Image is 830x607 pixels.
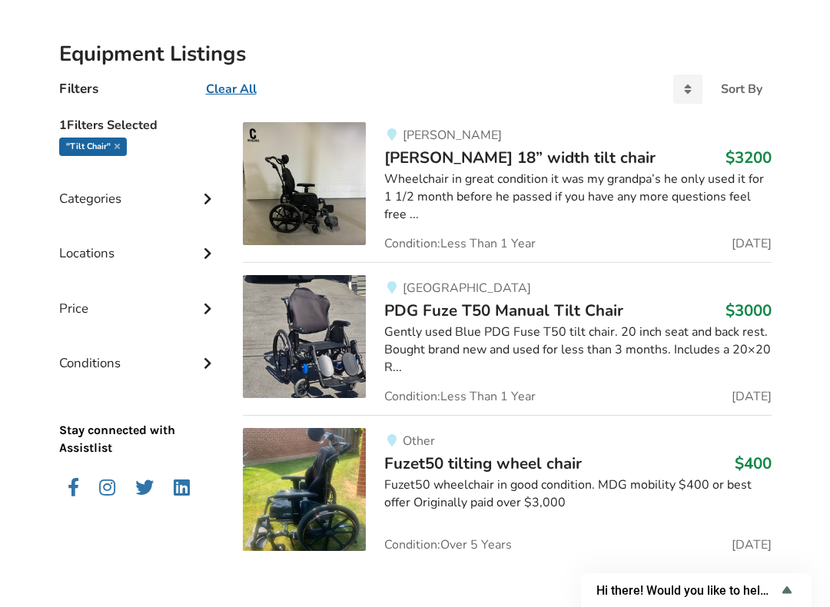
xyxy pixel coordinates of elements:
[596,581,796,599] button: Show survey - Hi there! Would you like to help us improve AssistList?
[725,300,772,320] h3: $3000
[596,583,778,598] span: Hi there! Would you like to help us improve AssistList?
[59,324,219,379] div: Conditions
[243,275,366,398] img: mobility-pdg fuze t50 manual tilt chair
[732,539,772,551] span: [DATE]
[721,83,762,95] div: Sort By
[59,138,127,156] div: "Tilt chair"
[59,41,772,68] h2: Equipment Listings
[59,160,219,214] div: Categories
[384,390,536,403] span: Condition: Less Than 1 Year
[403,280,531,297] span: [GEOGRAPHIC_DATA]
[384,171,771,224] div: Wheelchair in great condition it was my grandpa’s he only used it for 1 1/2 month before he passe...
[243,122,771,262] a: mobility-stella gl 18” width tilt chair [PERSON_NAME][PERSON_NAME] 18” width tilt chair$3200Wheel...
[59,80,98,98] h4: Filters
[243,415,771,551] a: mobility-fuzet50 tilting wheel chair OtherFuzet50 tilting wheel chair$400Fuzet50 wheelchair in go...
[59,379,219,457] p: Stay connected with Assistlist
[732,390,772,403] span: [DATE]
[243,122,366,245] img: mobility-stella gl 18” width tilt chair
[384,539,512,551] span: Condition: Over 5 Years
[59,214,219,269] div: Locations
[735,453,772,473] h3: $400
[725,148,772,168] h3: $3200
[243,262,771,415] a: mobility-pdg fuze t50 manual tilt chair[GEOGRAPHIC_DATA]PDG Fuze T50 Manual Tilt Chair$3000Gently...
[59,270,219,324] div: Price
[384,476,771,512] div: Fuzet50 wheelchair in good condition. MDG mobility $400 or best offer Originally paid over $3,000
[403,433,435,449] span: Other
[732,237,772,250] span: [DATE]
[384,300,623,321] span: PDG Fuze T50 Manual Tilt Chair
[384,323,771,376] div: Gently used Blue PDG Fuse T50 tilt chair. 20 inch seat and back rest. Bought brand new and used f...
[59,110,219,138] h5: 1 Filters Selected
[403,127,502,144] span: [PERSON_NAME]
[206,81,257,98] u: Clear All
[243,428,366,551] img: mobility-fuzet50 tilting wheel chair
[384,147,656,168] span: [PERSON_NAME] 18” width tilt chair
[384,237,536,250] span: Condition: Less Than 1 Year
[384,453,582,474] span: Fuzet50 tilting wheel chair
